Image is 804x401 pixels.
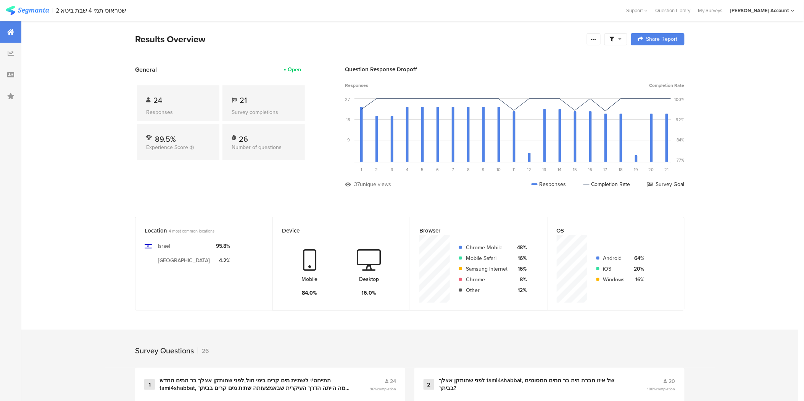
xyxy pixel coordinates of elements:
div: unique views [360,180,391,188]
div: 26 [198,346,209,355]
span: 2 [375,167,378,173]
span: Responses [345,82,368,89]
div: 100% [675,96,685,103]
div: Question Response Dropoff [345,65,685,74]
div: 2 שטראוס תמי 4 שבת ביטא [56,7,126,14]
span: 3 [391,167,393,173]
span: 1 [361,167,362,173]
div: OS [557,226,662,235]
div: 16% [631,276,644,284]
div: Chrome [466,276,508,284]
span: 17 [604,167,607,173]
div: התייחס/י לשתיית מים קרים בימי חול,לפני שהותקן אצלך בר המים החדש tami4shabbat, מה הייתה הדרך העיקר... [160,377,351,392]
div: 16% [514,265,527,273]
div: Survey Goal [648,180,685,188]
div: 37 [354,180,360,188]
span: Share Report [646,37,678,42]
div: Mobile [302,275,318,283]
div: iOS [603,265,625,273]
div: Samsung Internet [466,265,508,273]
span: 8 [467,167,469,173]
span: 89.5% [155,133,176,145]
span: 21 [665,167,669,173]
div: 1 [144,379,155,390]
div: 18 [346,117,350,123]
div: 84.0% [302,289,317,297]
span: General [135,65,157,74]
span: completion [377,386,396,392]
div: [PERSON_NAME] Account [730,7,789,14]
span: 100% [648,386,675,392]
div: Chrome Mobile [466,244,508,252]
div: Open [288,66,301,74]
div: 77% [677,157,685,163]
span: 11 [512,167,516,173]
div: 16% [514,254,527,262]
div: 26 [239,133,248,141]
a: My Surveys [694,7,727,14]
span: 4 [406,167,408,173]
span: 21 [240,95,247,106]
span: 14 [558,167,562,173]
span: completion [656,386,675,392]
div: לפני שהותקן אצלך tami4shabbat, של איזו חברה היה בר המים המסוננים בביתך? [439,377,629,392]
div: Support [627,5,648,16]
div: 92% [676,117,685,123]
span: 24 [390,377,396,385]
div: Windows [603,276,625,284]
span: Number of questions [232,143,282,151]
div: | [52,6,53,15]
div: Results Overview [135,32,583,46]
span: Completion Rate [649,82,685,89]
div: Mobile Safari [466,254,508,262]
div: Other [466,286,508,294]
span: 24 [153,95,162,106]
div: 64% [631,254,644,262]
div: 8% [514,276,527,284]
div: Completion Rate [583,180,630,188]
span: 4 most common locations [169,228,214,234]
span: Experience Score [146,143,188,151]
span: 9 [482,167,485,173]
div: [GEOGRAPHIC_DATA] [158,257,210,265]
div: Device [282,226,388,235]
span: 12 [527,167,532,173]
span: 5 [421,167,424,173]
span: 6 [437,167,439,173]
div: 2 [424,379,434,390]
span: 96% [370,386,396,392]
div: 95.8% [216,242,230,250]
div: 16.0% [362,289,377,297]
div: 4.2% [216,257,230,265]
div: Survey Questions [135,345,194,356]
div: Desktop [359,275,379,283]
div: 27 [345,96,350,103]
span: 20 [649,167,654,173]
img: segmanta logo [6,6,49,15]
div: 84% [677,137,685,143]
div: Browser [419,226,525,235]
span: 13 [543,167,546,173]
span: 10 [497,167,501,173]
span: 20 [669,377,675,385]
span: 7 [452,167,454,173]
span: 18 [619,167,623,173]
div: Survey completions [232,108,296,116]
span: 16 [588,167,593,173]
div: 12% [514,286,527,294]
a: Question Library [652,7,694,14]
div: Location [145,226,251,235]
div: Responses [532,180,566,188]
span: 19 [634,167,638,173]
div: 9 [347,137,350,143]
div: 20% [631,265,644,273]
div: 48% [514,244,527,252]
div: Android [603,254,625,262]
span: 15 [573,167,577,173]
div: Responses [146,108,210,116]
div: Israel [158,242,171,250]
